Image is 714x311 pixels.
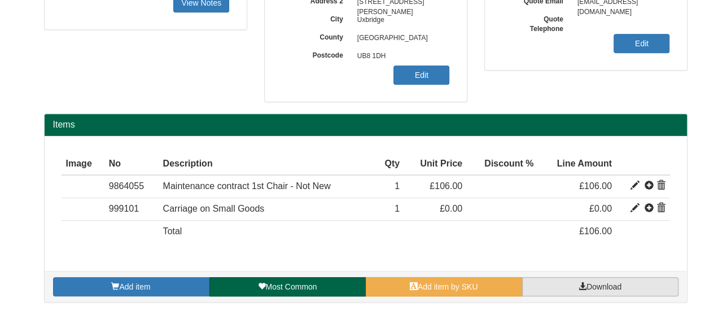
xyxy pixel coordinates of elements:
[395,204,400,213] span: 1
[282,11,352,24] label: City
[53,120,678,130] h2: Items
[282,47,352,60] label: Postcode
[502,11,572,34] label: Quote Telephone
[104,175,159,198] td: 9864055
[62,153,104,176] th: Image
[265,282,317,291] span: Most Common
[467,153,538,176] th: Discount %
[282,29,352,42] label: County
[418,282,478,291] span: Add item by SKU
[395,181,400,191] span: 1
[163,204,265,213] span: Carriage on Small Goods
[538,153,616,176] th: Line Amount
[579,226,612,236] span: £106.00
[104,153,159,176] th: No
[430,181,462,191] span: £106.00
[352,29,450,47] span: [GEOGRAPHIC_DATA]
[352,11,450,29] span: Uxbridge
[119,282,150,291] span: Add item
[393,65,449,85] a: Edit
[586,282,621,291] span: Download
[104,198,159,221] td: 999101
[375,153,404,176] th: Qty
[163,181,331,191] span: Maintenance contract 1st Chair - Not New
[522,277,678,296] a: Download
[440,204,462,213] span: £0.00
[579,181,612,191] span: £106.00
[352,47,450,65] span: UB8 1DH
[159,221,375,243] td: Total
[159,153,375,176] th: Description
[614,34,669,53] a: Edit
[404,153,467,176] th: Unit Price
[589,204,612,213] span: £0.00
